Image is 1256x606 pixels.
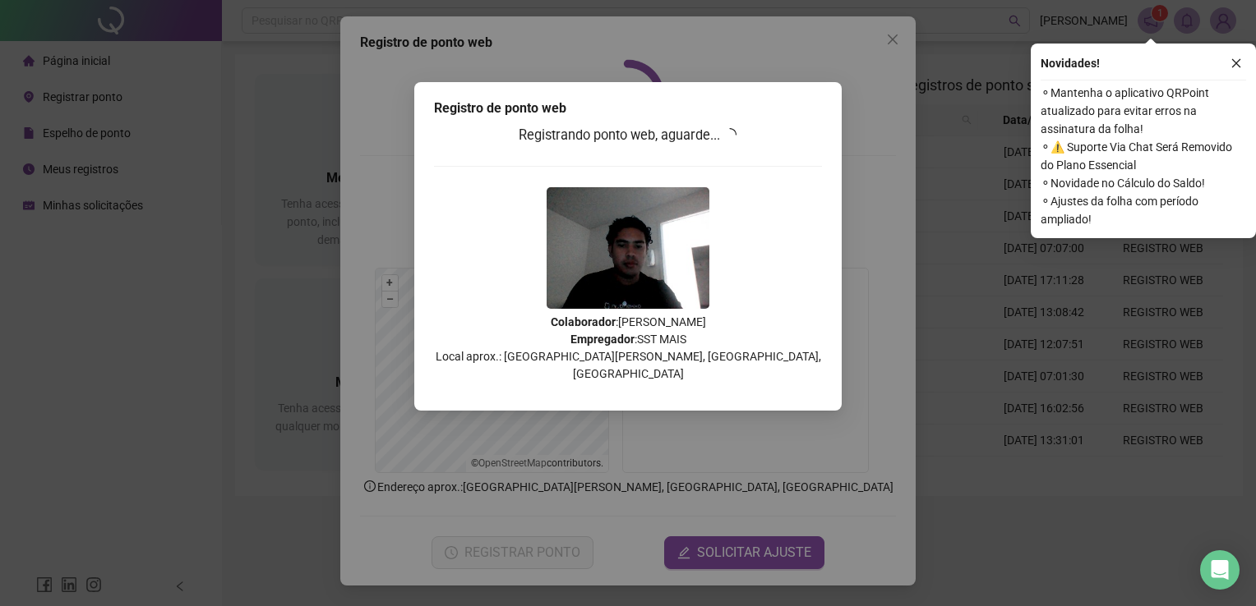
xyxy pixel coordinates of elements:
[551,315,616,328] strong: Colaborador
[1200,550,1240,590] div: Open Intercom Messenger
[434,99,822,118] div: Registro de ponto web
[1041,54,1100,72] span: Novidades !
[1231,57,1242,69] span: close
[1041,192,1246,228] span: ⚬ Ajustes da folha com período ampliado!
[434,125,822,146] h3: Registrando ponto web, aguarde...
[1041,174,1246,192] span: ⚬ Novidade no Cálculo do Saldo!
[434,314,822,383] p: : [PERSON_NAME] : SST MAIS Local aprox.: [GEOGRAPHIC_DATA][PERSON_NAME], [GEOGRAPHIC_DATA], [GEOG...
[570,333,635,346] strong: Empregador
[723,128,737,141] span: loading
[547,187,709,309] img: 9k=
[1041,84,1246,138] span: ⚬ Mantenha o aplicativo QRPoint atualizado para evitar erros na assinatura da folha!
[1041,138,1246,174] span: ⚬ ⚠️ Suporte Via Chat Será Removido do Plano Essencial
